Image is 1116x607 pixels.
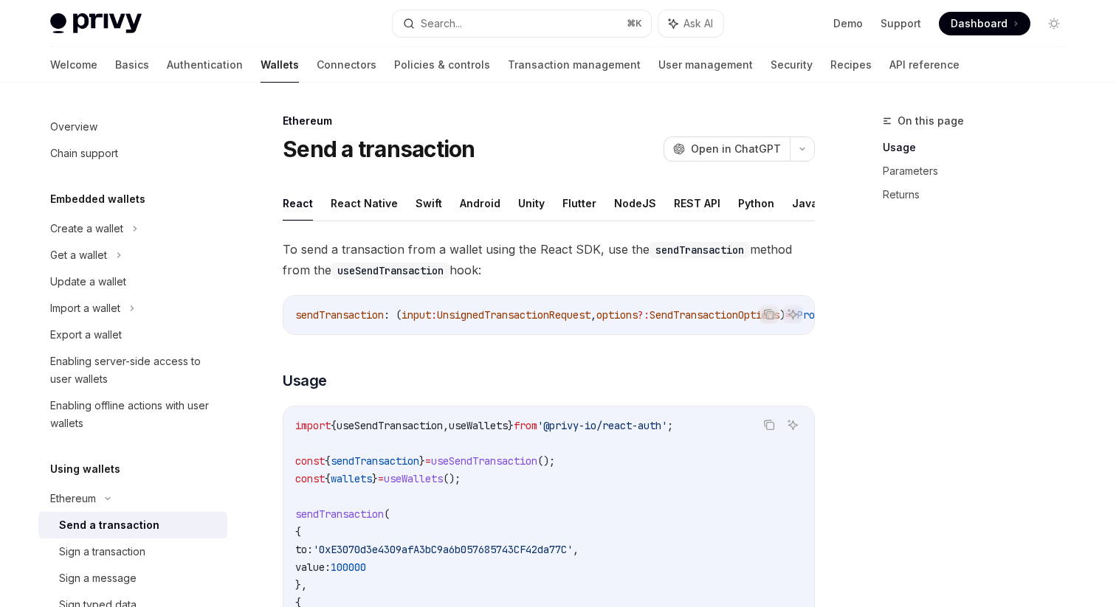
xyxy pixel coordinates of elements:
[759,415,779,434] button: Copy the contents from the code block
[537,419,667,432] span: '@privy-io/react-auth'
[460,186,500,221] button: Android
[50,47,97,83] a: Welcome
[783,415,802,434] button: Ask AI
[638,308,650,322] span: ?:
[431,454,537,468] span: useSendTransaction
[283,186,313,221] button: React
[331,472,372,485] span: wallets
[898,112,964,130] span: On this page
[59,569,137,587] div: Sign a message
[537,454,555,468] span: ();
[883,183,1078,207] a: Returns
[443,419,449,432] span: ,
[295,578,307,592] span: },
[393,10,651,37] button: Search...⌘K
[783,305,802,324] button: Ask AI
[295,507,384,521] span: sendTransaction
[50,13,142,34] img: light logo
[738,186,774,221] button: Python
[614,186,656,221] button: NodeJS
[295,525,301,538] span: {
[883,159,1078,183] a: Parameters
[573,543,579,556] span: ,
[650,242,750,258] code: sendTransaction
[38,322,227,348] a: Export a wallet
[50,220,123,237] div: Create a wallet
[331,263,449,279] code: useSendTransaction
[38,268,227,295] a: Update a wallet
[384,472,443,485] span: useWallets
[38,140,227,167] a: Chain support
[691,142,781,156] span: Open in ChatGPT
[317,47,376,83] a: Connectors
[939,12,1030,35] a: Dashboard
[759,305,779,324] button: Copy the contents from the code block
[518,186,545,221] button: Unity
[792,186,818,221] button: Java
[431,308,437,322] span: :
[295,543,313,556] span: to:
[667,419,673,432] span: ;
[331,454,419,468] span: sendTransaction
[295,472,325,485] span: const
[50,397,218,432] div: Enabling offline actions with user wallets
[50,246,107,264] div: Get a wallet
[331,186,398,221] button: React Native
[325,454,331,468] span: {
[674,186,720,221] button: REST API
[295,454,325,468] span: const
[830,47,872,83] a: Recipes
[650,308,779,322] span: SendTransactionOptions
[38,512,227,538] a: Send a transaction
[1042,12,1066,35] button: Toggle dark mode
[50,190,145,208] h5: Embedded wallets
[38,538,227,565] a: Sign a transaction
[295,308,384,322] span: sendTransaction
[50,326,122,344] div: Export a wallet
[596,308,638,322] span: options
[167,47,243,83] a: Authentication
[50,145,118,162] div: Chain support
[889,47,960,83] a: API reference
[425,454,431,468] span: =
[295,419,331,432] span: import
[590,308,596,322] span: ,
[38,565,227,592] a: Sign a message
[295,561,331,574] span: value:
[331,419,337,432] span: {
[283,136,475,162] h1: Send a transaction
[313,543,573,556] span: '0xE3070d3e4309afA3bC9a6b057685743CF42da77C'
[658,47,753,83] a: User management
[50,273,126,291] div: Update a wallet
[283,114,815,128] div: Ethereum
[779,308,785,322] span: )
[331,561,366,574] span: 100000
[50,490,96,507] div: Ethereum
[658,10,723,37] button: Ask AI
[384,507,390,521] span: (
[881,16,921,31] a: Support
[38,114,227,140] a: Overview
[372,472,378,485] span: }
[50,299,120,317] div: Import a wallet
[833,16,863,31] a: Demo
[683,16,713,31] span: Ask AI
[378,472,384,485] span: =
[283,370,327,391] span: Usage
[443,472,461,485] span: ();
[627,18,642,30] span: ⌘ K
[261,47,299,83] a: Wallets
[664,136,790,162] button: Open in ChatGPT
[50,460,120,478] h5: Using wallets
[337,419,443,432] span: useSendTransaction
[115,47,149,83] a: Basics
[59,516,159,534] div: Send a transaction
[883,136,1078,159] a: Usage
[508,47,641,83] a: Transaction management
[38,392,227,437] a: Enabling offline actions with user wallets
[50,118,97,136] div: Overview
[384,308,402,322] span: : (
[38,348,227,392] a: Enabling server-side access to user wallets
[50,353,218,388] div: Enabling server-side access to user wallets
[59,543,145,561] div: Sign a transaction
